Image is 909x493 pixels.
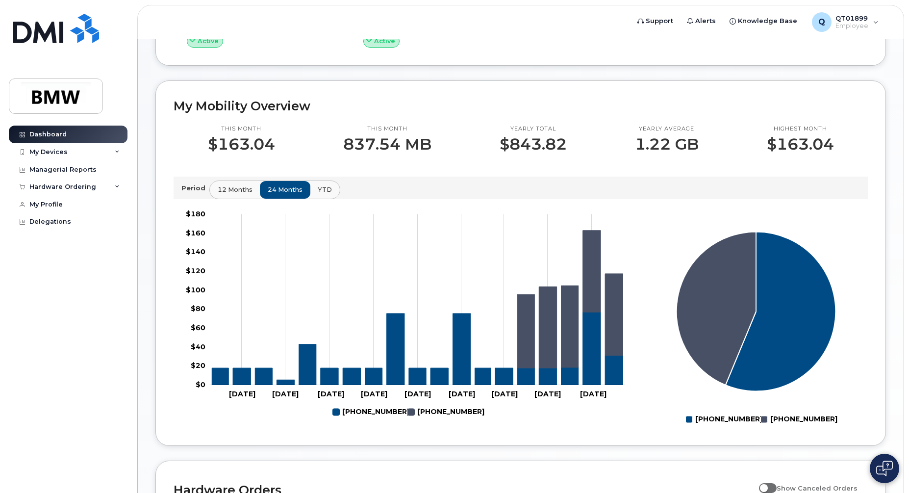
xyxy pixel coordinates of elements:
[318,389,344,398] tspan: [DATE]
[318,185,332,194] span: YTD
[723,11,804,31] a: Knowledge Base
[500,125,567,133] p: Yearly total
[191,361,205,370] tspan: $20
[500,135,567,153] p: $843.82
[343,125,431,133] p: This month
[186,266,205,275] tspan: $120
[333,404,484,420] g: Legend
[208,135,275,153] p: $163.04
[404,389,431,398] tspan: [DATE]
[191,342,205,351] tspan: $40
[876,461,893,476] img: Open chat
[767,125,834,133] p: Highest month
[361,389,387,398] tspan: [DATE]
[686,411,837,428] g: Legend
[835,22,868,30] span: Employee
[186,247,205,256] tspan: $140
[805,12,885,32] div: QT01899
[677,232,836,391] g: Series
[449,389,475,398] tspan: [DATE]
[218,185,252,194] span: 12 months
[191,304,205,313] tspan: $80
[759,479,767,487] input: Show Canceled Orders
[767,135,834,153] p: $163.04
[343,135,431,153] p: 837.54 MB
[635,135,699,153] p: 1.22 GB
[835,14,868,22] span: QT01899
[186,209,205,218] tspan: $180
[408,404,484,420] g: 864-783-5963
[333,404,409,420] g: 864-631-6622
[635,125,699,133] p: Yearly average
[646,16,673,26] span: Support
[208,125,275,133] p: This month
[229,389,255,398] tspan: [DATE]
[174,99,868,113] h2: My Mobility Overview
[374,36,395,46] span: Active
[534,389,561,398] tspan: [DATE]
[580,389,606,398] tspan: [DATE]
[818,16,825,28] span: Q
[186,228,205,237] tspan: $160
[695,16,716,26] span: Alerts
[186,209,625,420] g: Chart
[196,380,205,389] tspan: $0
[777,484,858,492] span: Show Canceled Orders
[680,11,723,31] a: Alerts
[198,36,219,46] span: Active
[517,230,623,367] g: 864-783-5963
[186,285,205,294] tspan: $100
[677,232,837,427] g: Chart
[191,323,205,332] tspan: $60
[631,11,680,31] a: Support
[272,389,299,398] tspan: [DATE]
[491,389,518,398] tspan: [DATE]
[738,16,797,26] span: Knowledge Base
[181,183,209,193] p: Period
